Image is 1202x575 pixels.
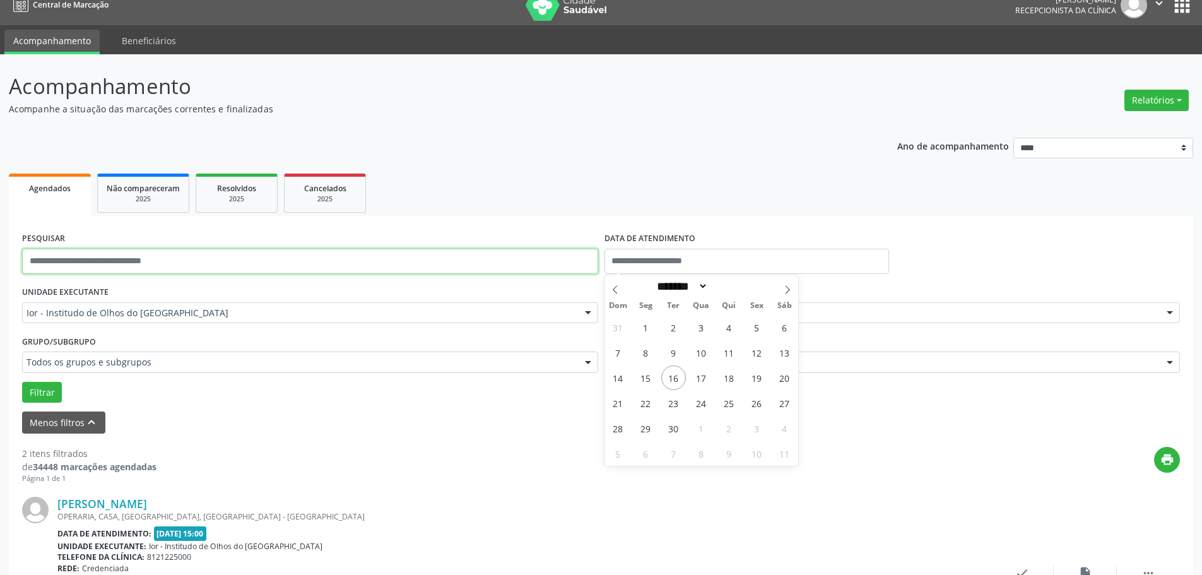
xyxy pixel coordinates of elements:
[653,280,709,293] select: Month
[772,391,797,415] span: Setembro 27, 2025
[154,526,207,541] span: [DATE] 15:00
[708,280,750,293] input: Year
[745,416,769,441] span: Outubro 3, 2025
[217,183,256,194] span: Resolvidos
[29,183,71,194] span: Agendados
[689,441,714,466] span: Outubro 8, 2025
[689,315,714,340] span: Setembro 3, 2025
[33,461,156,473] strong: 34448 marcações agendadas
[604,229,695,249] label: DATA DE ATENDIMENTO
[717,441,741,466] span: Outubro 9, 2025
[22,460,156,473] div: de
[1124,90,1189,111] button: Relatórios
[689,391,714,415] span: Setembro 24, 2025
[745,441,769,466] span: Outubro 10, 2025
[9,71,838,102] p: Acompanhamento
[1154,447,1180,473] button: print
[717,391,741,415] span: Setembro 25, 2025
[1160,453,1174,466] i: print
[772,315,797,340] span: Setembro 6, 2025
[606,315,630,340] span: Agosto 31, 2025
[717,315,741,340] span: Setembro 4, 2025
[745,340,769,365] span: Setembro 12, 2025
[661,315,686,340] span: Setembro 2, 2025
[113,30,185,52] a: Beneficiários
[606,365,630,390] span: Setembro 14, 2025
[770,302,798,310] span: Sáb
[772,365,797,390] span: Setembro 20, 2025
[633,365,658,390] span: Setembro 15, 2025
[57,528,151,539] b: Data de atendimento:
[22,497,49,523] img: img
[745,315,769,340] span: Setembro 5, 2025
[57,563,80,574] b: Rede:
[57,552,144,562] b: Telefone da clínica:
[745,391,769,415] span: Setembro 26, 2025
[661,441,686,466] span: Outubro 7, 2025
[4,30,100,54] a: Acompanhamento
[22,283,109,302] label: UNIDADE EXECUTANTE
[205,194,268,204] div: 2025
[606,441,630,466] span: Outubro 5, 2025
[27,307,572,319] span: Ior - Institudo de Olhos do [GEOGRAPHIC_DATA]
[897,138,1009,153] p: Ano de acompanhamento
[57,497,147,511] a: [PERSON_NAME]
[9,102,838,116] p: Acompanhe a situação das marcações correntes e finalizadas
[57,511,991,522] div: OPERARIA, CASA, [GEOGRAPHIC_DATA], [GEOGRAPHIC_DATA] - [GEOGRAPHIC_DATA]
[661,340,686,365] span: Setembro 9, 2025
[659,302,687,310] span: Ter
[717,365,741,390] span: Setembro 18, 2025
[609,356,1155,369] span: #00041 - Oftalmologia
[689,340,714,365] span: Setembro 10, 2025
[661,391,686,415] span: Setembro 23, 2025
[606,416,630,441] span: Setembro 28, 2025
[632,302,659,310] span: Seg
[633,416,658,441] span: Setembro 29, 2025
[772,416,797,441] span: Outubro 4, 2025
[633,391,658,415] span: Setembro 22, 2025
[743,302,770,310] span: Sex
[715,302,743,310] span: Qui
[293,194,356,204] div: 2025
[85,415,98,429] i: keyboard_arrow_up
[661,365,686,390] span: Setembro 16, 2025
[661,416,686,441] span: Setembro 30, 2025
[149,541,322,552] span: Ior - Institudo de Olhos do [GEOGRAPHIC_DATA]
[82,563,129,574] span: Credenciada
[633,340,658,365] span: Setembro 8, 2025
[22,447,156,460] div: 2 itens filtrados
[147,552,191,562] span: 8121225000
[22,412,105,434] button: Menos filtroskeyboard_arrow_up
[772,340,797,365] span: Setembro 13, 2025
[107,194,180,204] div: 2025
[22,473,156,484] div: Página 1 de 1
[717,416,741,441] span: Outubro 2, 2025
[633,315,658,340] span: Setembro 1, 2025
[609,307,1155,319] span: [PERSON_NAME]
[717,340,741,365] span: Setembro 11, 2025
[57,541,146,552] b: Unidade executante:
[22,332,96,352] label: Grupo/Subgrupo
[606,340,630,365] span: Setembro 7, 2025
[689,365,714,390] span: Setembro 17, 2025
[107,183,180,194] span: Não compareceram
[687,302,715,310] span: Qua
[772,441,797,466] span: Outubro 11, 2025
[604,302,632,310] span: Dom
[745,365,769,390] span: Setembro 19, 2025
[1015,5,1116,16] span: Recepcionista da clínica
[22,229,65,249] label: PESQUISAR
[304,183,346,194] span: Cancelados
[689,416,714,441] span: Outubro 1, 2025
[606,391,630,415] span: Setembro 21, 2025
[633,441,658,466] span: Outubro 6, 2025
[22,382,62,403] button: Filtrar
[27,356,572,369] span: Todos os grupos e subgrupos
